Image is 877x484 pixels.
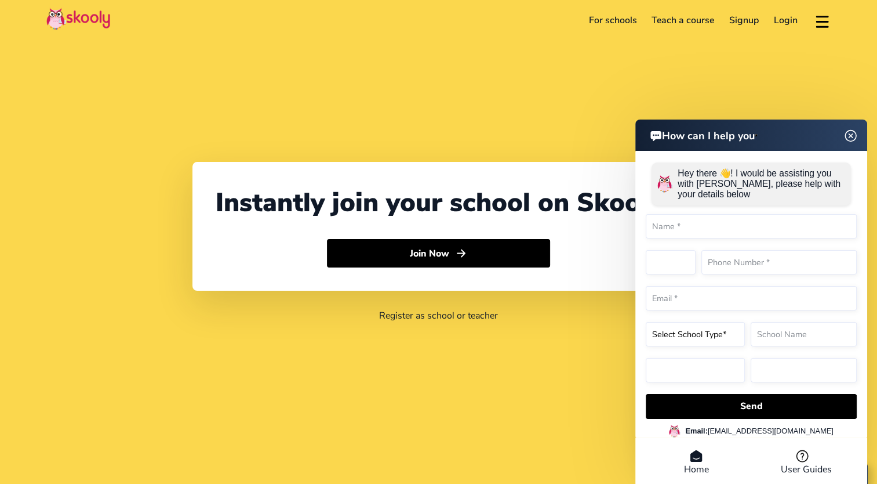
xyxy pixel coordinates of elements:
button: Join Nowarrow forward outline [327,239,550,268]
a: Login [766,11,805,30]
ion-icon: arrow forward outline [455,247,467,259]
a: Register as school or teacher [379,309,498,322]
a: Teach a course [644,11,722,30]
div: Instantly join your school on Skooly [216,185,662,221]
button: menu outline [814,11,831,30]
a: For schools [581,11,645,30]
img: Skooly [46,8,110,30]
a: Signup [722,11,766,30]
